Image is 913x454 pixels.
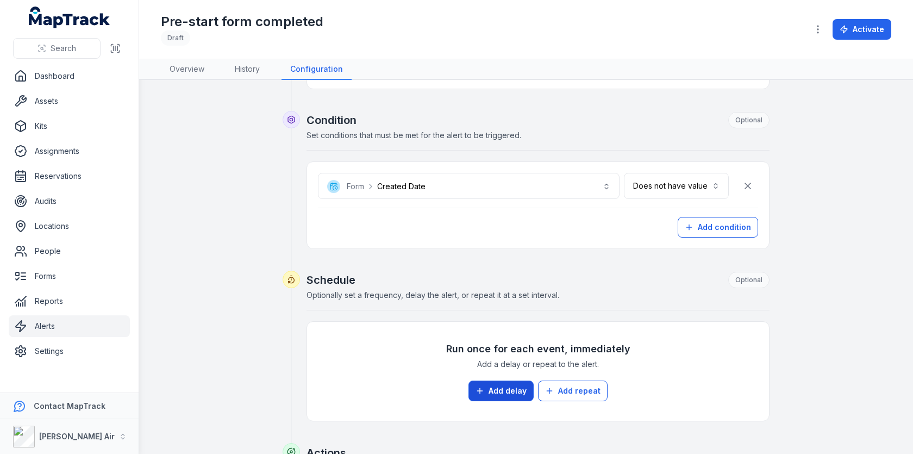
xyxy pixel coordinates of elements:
span: Add a delay or repeat to the alert. [477,359,599,370]
div: Draft [161,30,190,46]
a: Audits [9,190,130,212]
a: Settings [9,340,130,362]
button: FormCreated Date [318,173,620,199]
a: Kits [9,115,130,137]
h3: Run once for each event, immediately [446,341,630,357]
button: Does not have value [624,173,729,199]
button: Activate [833,19,891,40]
a: Assignments [9,140,130,162]
button: Add delay [468,381,534,401]
a: People [9,240,130,262]
div: Optional [728,112,770,128]
h2: Condition [307,112,770,128]
button: Add repeat [538,381,608,401]
a: History [226,59,268,80]
a: Configuration [282,59,352,80]
span: Set conditions that must be met for the alert to be triggered. [307,130,521,140]
a: Assets [9,90,130,112]
a: Alerts [9,315,130,337]
a: MapTrack [29,7,110,28]
span: Search [51,43,76,54]
div: Optional [728,272,770,288]
a: Overview [161,59,213,80]
span: Optionally set a frequency, delay the alert, or repeat it at a set interval. [307,290,559,300]
a: Reservations [9,165,130,187]
button: Add condition [678,217,758,238]
strong: [PERSON_NAME] Air [39,432,115,441]
h2: Schedule [307,272,770,288]
a: Forms [9,265,130,287]
a: Reports [9,290,130,312]
h1: Pre-start form completed [161,13,323,30]
button: Search [13,38,101,59]
strong: Contact MapTrack [34,401,105,411]
a: Dashboard [9,65,130,87]
a: Locations [9,215,130,237]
